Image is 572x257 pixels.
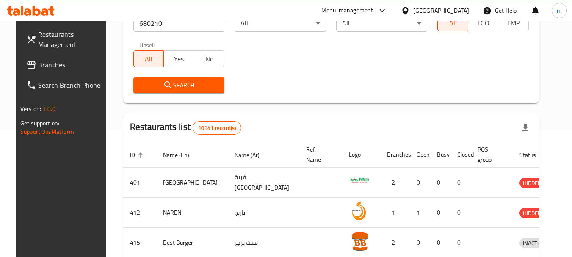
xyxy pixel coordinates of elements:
[306,144,332,165] span: Ref. Name
[349,200,370,221] img: NARENJ
[519,150,547,160] span: Status
[130,150,146,160] span: ID
[20,118,59,129] span: Get support on:
[38,80,105,90] span: Search Branch Phone
[519,238,548,248] span: INACTIVE
[228,168,299,198] td: قرية [GEOGRAPHIC_DATA]
[19,55,112,75] a: Branches
[321,6,373,16] div: Menu-management
[167,53,191,65] span: Yes
[156,198,228,228] td: NARENJ
[198,53,221,65] span: No
[42,103,55,114] span: 1.0.0
[235,150,271,160] span: Name (Ar)
[193,124,241,132] span: 10141 record(s)
[468,14,499,31] button: TGO
[441,17,465,29] span: All
[519,178,545,188] span: HIDDEN
[38,60,105,70] span: Branches
[349,170,370,191] img: Spicy Village
[410,198,430,228] td: 1
[163,50,194,67] button: Yes
[349,230,370,251] img: Best Burger
[498,14,529,31] button: TMP
[430,168,450,198] td: 0
[472,17,495,29] span: TGO
[133,77,225,93] button: Search
[519,208,545,218] span: HIDDEN
[19,75,112,95] a: Search Branch Phone
[342,142,380,168] th: Logo
[380,198,410,228] td: 1
[137,53,161,65] span: All
[413,6,469,15] div: [GEOGRAPHIC_DATA]
[38,29,105,50] span: Restaurants Management
[430,142,450,168] th: Busy
[140,80,218,91] span: Search
[380,168,410,198] td: 2
[123,198,156,228] td: 412
[502,17,525,29] span: TMP
[194,50,225,67] button: No
[430,198,450,228] td: 0
[336,15,428,32] div: All
[450,168,471,198] td: 0
[130,121,242,135] h2: Restaurants list
[133,50,164,67] button: All
[139,42,155,48] label: Upsell
[228,198,299,228] td: نارنج
[123,168,156,198] td: 401
[557,6,562,15] span: m
[19,24,112,55] a: Restaurants Management
[450,198,471,228] td: 0
[515,118,536,138] div: Export file
[437,14,468,31] button: All
[133,15,225,32] input: Search for restaurant name or ID..
[410,142,430,168] th: Open
[20,126,74,137] a: Support.OpsPlatform
[156,168,228,198] td: [GEOGRAPHIC_DATA]
[20,103,41,114] span: Version:
[380,142,410,168] th: Branches
[410,168,430,198] td: 0
[163,150,200,160] span: Name (En)
[450,142,471,168] th: Closed
[235,15,326,32] div: All
[478,144,503,165] span: POS group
